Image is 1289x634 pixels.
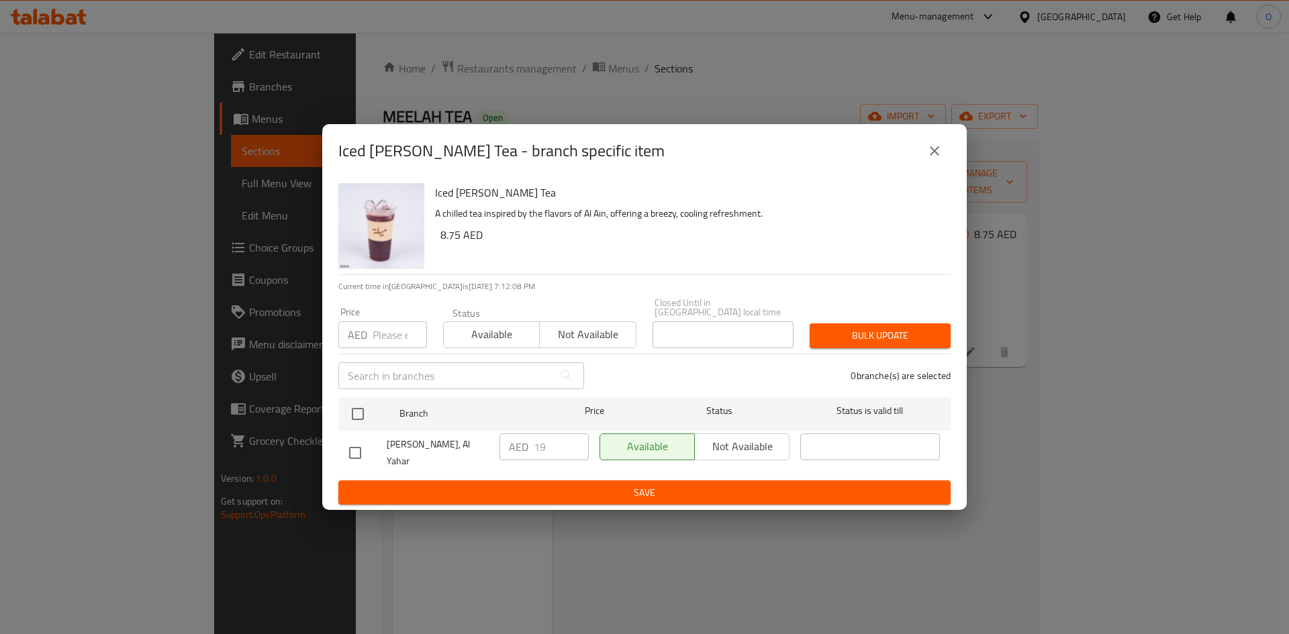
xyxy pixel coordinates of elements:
h6: Iced [PERSON_NAME] Tea [435,183,940,202]
span: Save [349,484,940,501]
span: Available [449,325,534,344]
p: AED [348,327,367,343]
p: 0 branche(s) are selected [851,369,951,382]
input: Please enter price [373,321,427,348]
button: Available [443,321,540,348]
button: close [918,135,951,167]
span: Not available [545,325,630,344]
span: [PERSON_NAME], Al Yahar [387,436,489,470]
span: Price [550,403,639,419]
button: Not available [539,321,636,348]
h6: 8.75 AED [440,225,940,244]
p: A chilled tea inspired by the flavors of Al Ain, offering a breezy, cooling refreshment. [435,205,940,222]
img: Iced Alain Breeze Tea [338,183,424,269]
p: Current time in [GEOGRAPHIC_DATA] is [DATE] 7:12:08 PM [338,280,951,293]
span: Branch [399,405,539,422]
input: Search in branches [338,362,553,389]
span: Status [650,403,790,419]
p: AED [509,439,528,455]
button: Save [338,480,951,505]
span: Bulk update [820,327,940,344]
h2: Iced [PERSON_NAME] Tea - branch specific item [338,140,665,162]
input: Please enter price [534,433,589,460]
span: Status is valid till [800,403,940,419]
button: Bulk update [810,323,951,348]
